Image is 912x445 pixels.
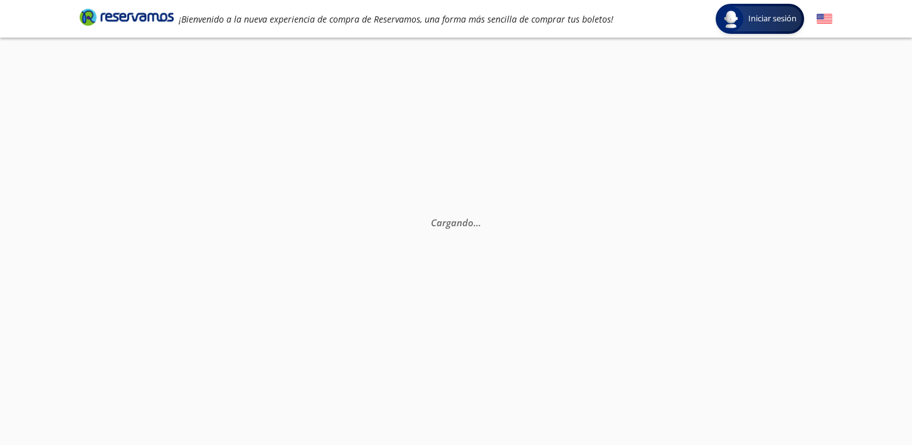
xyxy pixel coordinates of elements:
span: . [474,216,476,229]
span: Iniciar sesión [743,13,802,25]
button: English [817,11,832,27]
span: . [476,216,479,229]
a: Brand Logo [80,8,174,30]
i: Brand Logo [80,8,174,26]
span: . [479,216,481,229]
em: Cargando [431,216,481,229]
em: ¡Bienvenido a la nueva experiencia de compra de Reservamos, una forma más sencilla de comprar tus... [179,13,613,25]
